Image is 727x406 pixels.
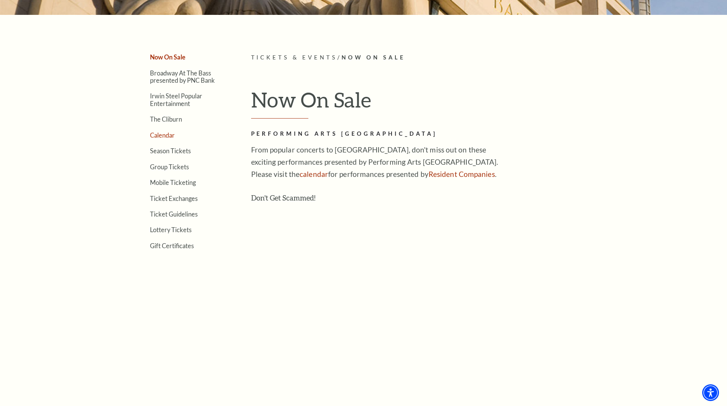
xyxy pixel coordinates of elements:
[150,116,182,123] a: The Cliburn
[150,195,198,202] a: Ticket Exchanges
[251,144,499,180] p: From popular concerts to [GEOGRAPHIC_DATA], don't miss out on these exciting performances present...
[251,192,499,204] h3: Don't Get Scammed!
[251,54,338,61] span: Tickets & Events
[150,210,198,218] a: Ticket Guidelines
[150,92,202,107] a: Irwin Steel Popular Entertainment
[150,242,194,249] a: Gift Certificates
[300,170,328,178] a: calendar
[150,179,196,186] a: Mobile Ticketing
[251,87,600,119] h1: Now On Sale
[702,384,719,401] div: Accessibility Menu
[150,53,185,61] a: Now On Sale
[150,147,191,154] a: Season Tickets
[342,54,405,61] span: Now On Sale
[150,226,192,233] a: Lottery Tickets
[251,129,499,139] h2: Performing Arts [GEOGRAPHIC_DATA]
[150,163,189,170] a: Group Tickets
[429,170,495,178] a: Resident Companies
[150,69,215,84] a: Broadway At The Bass presented by PNC Bank
[150,132,175,139] a: Calendar
[251,53,600,63] p: /
[251,207,499,333] iframe: Don't get scammed! Buy your Bass Hall tickets directly from Bass Hall!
